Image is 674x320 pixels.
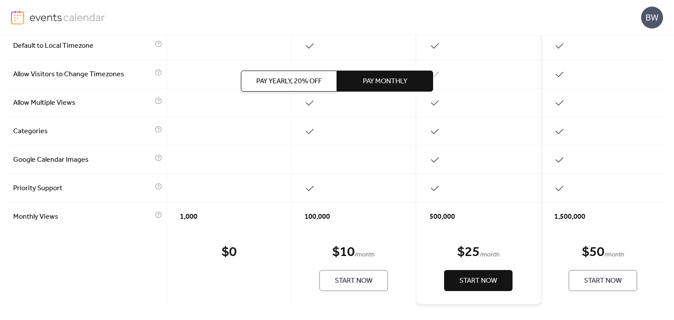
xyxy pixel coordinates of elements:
div: $ 25 [457,244,480,261]
span: Default to Local Timezone [13,41,153,51]
span: Pay Monthly [363,76,407,87]
span: / month [604,250,624,260]
span: Start Now [584,276,622,286]
span: Start Now [335,276,373,286]
button: Pay Yearly, 20% off [241,71,337,92]
span: Monthly Views [13,212,153,222]
button: Start Now [319,270,388,291]
span: Priority Support [13,183,153,194]
span: 100,000 [305,212,330,222]
span: Categories [13,126,153,137]
button: Pay Monthly [337,71,433,92]
button: Start Now [444,270,513,291]
span: Allow Multiple Views [13,98,153,108]
span: / month [480,250,500,260]
span: Google Calendar Images [13,155,153,165]
img: logo [11,11,24,25]
div: $ 0 [222,244,237,261]
span: Pay Yearly, 20% off [256,76,322,87]
button: Start Now [569,270,637,291]
div: $ 10 [332,244,355,261]
span: / month [355,250,375,260]
span: 1,000 [180,212,197,222]
span: Allow Visitors to Change Timezones [13,69,153,80]
span: 500,000 [430,212,455,222]
div: $ 50 [582,244,604,261]
span: Start Now [459,276,497,286]
img: logo-type [29,11,105,24]
div: BW [641,7,663,28]
span: 1,500,000 [554,212,585,222]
